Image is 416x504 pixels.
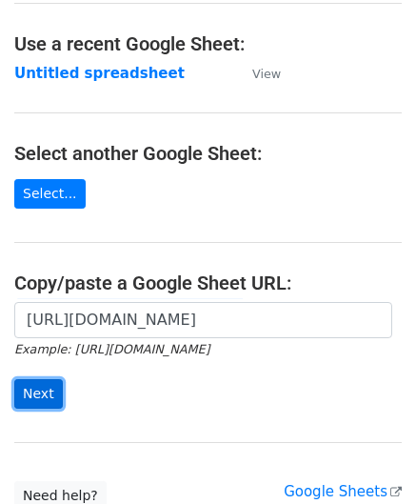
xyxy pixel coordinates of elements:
[14,179,86,209] a: Select...
[14,272,402,294] h4: Copy/paste a Google Sheet URL:
[321,413,416,504] iframe: Chat Widget
[14,65,185,82] a: Untitled spreadsheet
[14,379,63,409] input: Next
[233,65,281,82] a: View
[284,483,402,500] a: Google Sheets
[14,32,402,55] h4: Use a recent Google Sheet:
[252,67,281,81] small: View
[14,142,402,165] h4: Select another Google Sheet:
[14,302,392,338] input: Paste your Google Sheet URL here
[14,342,209,356] small: Example: [URL][DOMAIN_NAME]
